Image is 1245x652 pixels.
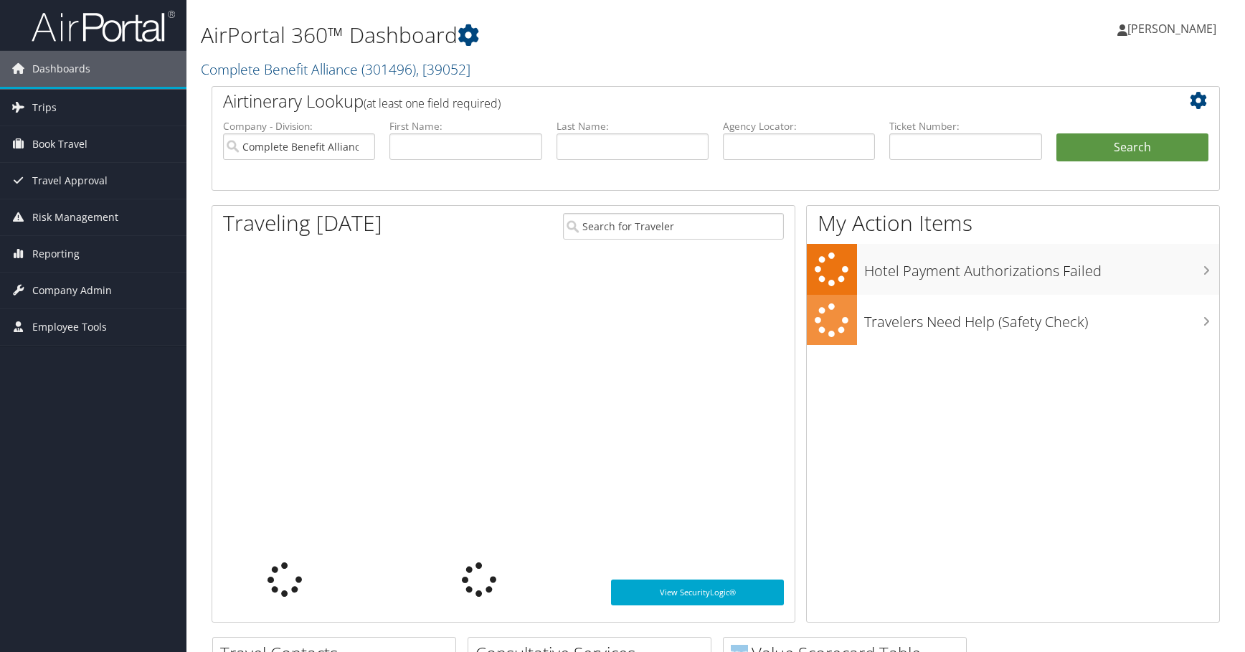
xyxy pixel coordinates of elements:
input: Search for Traveler [563,213,784,240]
span: Dashboards [32,51,90,87]
h3: Hotel Payment Authorizations Failed [864,254,1219,281]
span: ( 301496 ) [361,60,416,79]
a: Hotel Payment Authorizations Failed [807,244,1219,295]
span: Book Travel [32,126,87,162]
h3: Travelers Need Help (Safety Check) [864,305,1219,332]
span: Travel Approval [32,163,108,199]
a: Travelers Need Help (Safety Check) [807,295,1219,346]
label: Ticket Number: [889,119,1041,133]
span: Company Admin [32,273,112,308]
button: Search [1056,133,1208,162]
span: Reporting [32,236,80,272]
a: [PERSON_NAME] [1117,7,1231,50]
h1: Traveling [DATE] [223,208,382,238]
h1: My Action Items [807,208,1219,238]
label: Last Name: [557,119,709,133]
span: Risk Management [32,199,118,235]
span: (at least one field required) [364,95,501,111]
h2: Airtinerary Lookup [223,89,1125,113]
label: Agency Locator: [723,119,875,133]
a: View SecurityLogic® [611,580,784,605]
label: Company - Division: [223,119,375,133]
img: airportal-logo.png [32,9,175,43]
span: , [ 39052 ] [416,60,470,79]
label: First Name: [389,119,541,133]
span: Trips [32,90,57,126]
span: [PERSON_NAME] [1127,21,1216,37]
span: Employee Tools [32,309,107,345]
a: Complete Benefit Alliance [201,60,470,79]
h1: AirPortal 360™ Dashboard [201,20,887,50]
